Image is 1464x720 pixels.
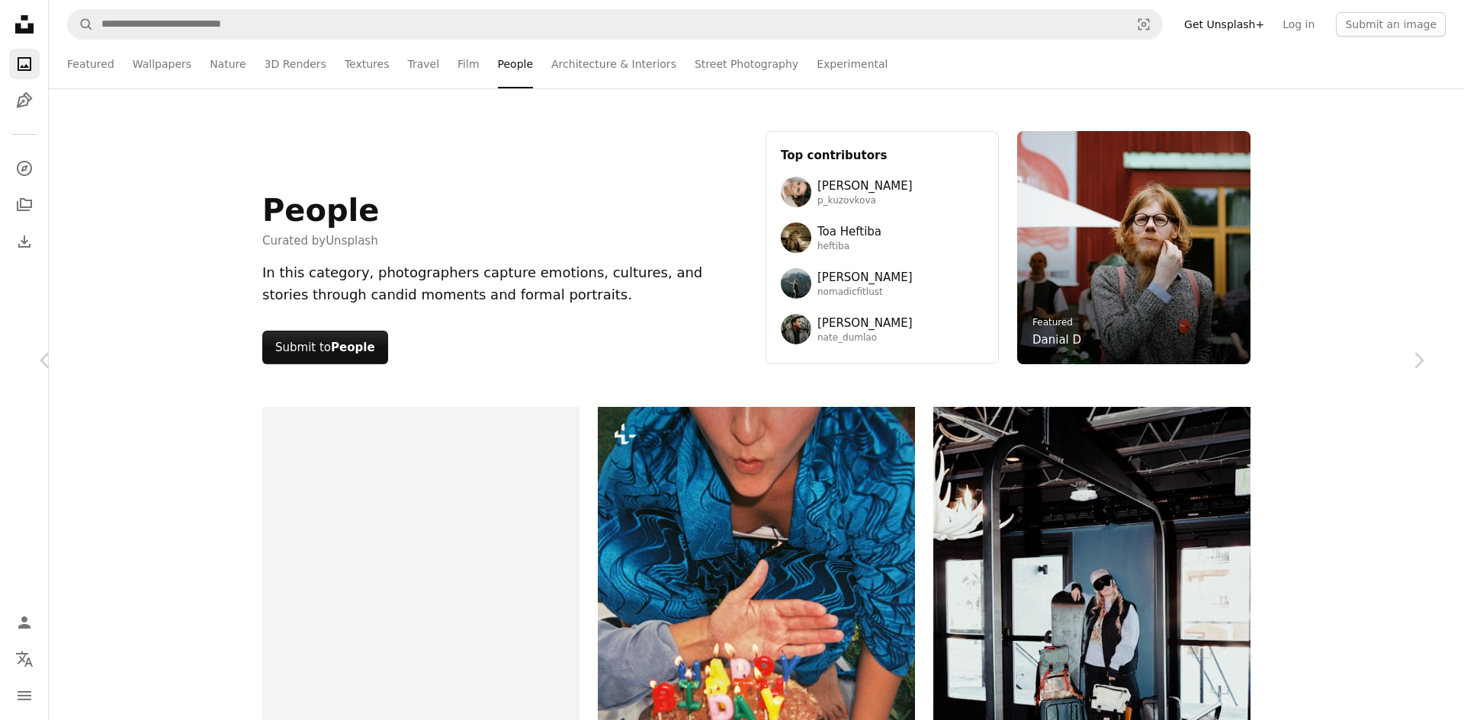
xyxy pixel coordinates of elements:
[1032,331,1081,349] a: Danial D
[9,644,40,674] button: Language
[326,234,378,248] a: Unsplash
[817,195,913,207] span: p_kuzovkova
[67,40,114,88] a: Featured
[9,153,40,184] a: Explore
[1372,287,1464,434] a: Next
[781,177,984,207] a: Avatar of user Polina Kuzovkova[PERSON_NAME]p_kuzovkova
[1125,10,1162,39] button: Visual search
[67,9,1163,40] form: Find visuals sitewide
[262,262,747,306] div: In this category, photographers capture emotions, cultures, and stories through candid moments an...
[817,268,913,286] span: [PERSON_NAME]
[265,40,326,88] a: 3D Renders
[9,85,40,116] a: Illustrations
[817,314,913,332] span: [PERSON_NAME]
[210,40,246,88] a: Nature
[781,222,984,253] a: Avatar of user Toa HeftibaToa Heftibaheftiba
[817,40,888,88] a: Experimental
[817,177,913,195] span: [PERSON_NAME]
[9,190,40,220] a: Collections
[457,40,479,88] a: Film
[331,341,375,354] strong: People
[262,232,379,250] span: Curated by
[9,680,40,711] button: Menu
[781,314,984,344] a: Avatar of user Nathan Dumlao[PERSON_NAME]nate_dumlao
[1032,317,1073,328] a: Featured
[781,177,811,207] img: Avatar of user Polina Kuzovkova
[1273,12,1324,37] a: Log in
[68,10,94,39] button: Search Unsplash
[817,241,881,253] span: heftiba
[817,286,913,299] span: nomadicfitlust
[9,226,40,257] a: Download History
[781,222,811,253] img: Avatar of user Toa Heftiba
[695,40,798,88] a: Street Photography
[262,331,388,364] button: Submit toPeople
[933,638,1250,651] a: Woman poses with luggage near a ski lift.
[407,40,439,88] a: Travel
[781,268,811,299] img: Avatar of user Andres Molina
[781,268,984,299] a: Avatar of user Andres Molina[PERSON_NAME]nomadicfitlust
[1336,12,1446,37] button: Submit an image
[1175,12,1273,37] a: Get Unsplash+
[262,192,379,229] h1: People
[781,314,811,344] img: Avatar of user Nathan Dumlao
[781,146,984,165] h3: Top contributors
[345,40,390,88] a: Textures
[551,40,676,88] a: Architecture & Interiors
[817,332,913,344] span: nate_dumlao
[817,222,881,241] span: Toa Heftiba
[133,40,191,88] a: Wallpapers
[9,49,40,79] a: Photos
[9,607,40,638] a: Log in / Sign up
[598,636,915,650] a: a woman holding a cake with candles on it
